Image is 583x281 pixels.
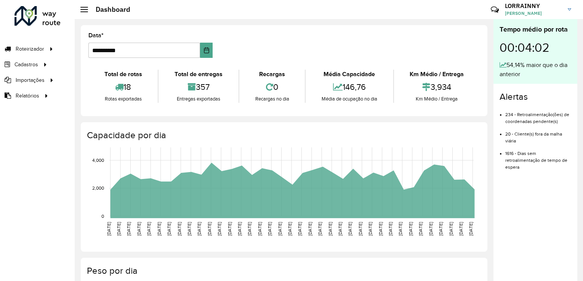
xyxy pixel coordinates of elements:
[157,222,162,236] text: [DATE]
[227,222,232,236] text: [DATE]
[237,222,242,236] text: [DATE]
[87,265,480,276] h4: Peso por dia
[16,45,44,53] span: Roteirizador
[396,70,478,79] div: Km Médio / Entrega
[505,10,562,17] span: [PERSON_NAME]
[396,79,478,95] div: 3,934
[505,2,562,10] h3: LORRAINNY
[500,24,571,35] div: Tempo médio por rota
[505,144,571,171] li: 1616 - Dias sem retroalimentação de tempo de espera
[88,31,104,40] label: Data
[468,222,473,236] text: [DATE]
[160,95,236,103] div: Entregas exportadas
[247,222,252,236] text: [DATE]
[101,214,104,219] text: 0
[177,222,182,236] text: [DATE]
[160,70,236,79] div: Total de entregas
[287,222,292,236] text: [DATE]
[317,222,322,236] text: [DATE]
[200,43,213,58] button: Choose Date
[500,35,571,61] div: 00:04:02
[308,222,312,236] text: [DATE]
[348,222,352,236] text: [DATE]
[217,222,222,236] text: [DATE]
[505,105,571,125] li: 234 - Retroalimentação(ões) de coordenadas pendente(s)
[160,79,236,95] div: 357
[487,2,503,18] a: Contato Rápido
[241,70,303,79] div: Recargas
[136,222,141,236] text: [DATE]
[241,95,303,103] div: Recargas no dia
[398,222,403,236] text: [DATE]
[308,70,391,79] div: Média Capacidade
[267,222,272,236] text: [DATE]
[88,5,130,14] h2: Dashboard
[428,222,433,236] text: [DATE]
[241,79,303,95] div: 0
[126,222,131,236] text: [DATE]
[16,92,39,100] span: Relatórios
[378,222,383,236] text: [DATE]
[116,222,121,236] text: [DATE]
[338,222,343,236] text: [DATE]
[418,222,423,236] text: [DATE]
[90,70,156,79] div: Total de rotas
[277,222,282,236] text: [DATE]
[14,61,38,69] span: Cadastros
[505,125,571,144] li: 20 - Cliente(s) fora da malha viária
[90,95,156,103] div: Rotas exportadas
[368,222,373,236] text: [DATE]
[328,222,333,236] text: [DATE]
[167,222,171,236] text: [DATE]
[106,222,111,236] text: [DATE]
[257,222,262,236] text: [DATE]
[500,61,571,79] div: 54,14% maior que o dia anterior
[388,222,393,236] text: [DATE]
[187,222,192,236] text: [DATE]
[408,222,413,236] text: [DATE]
[358,222,363,236] text: [DATE]
[308,79,391,95] div: 146,76
[197,222,202,236] text: [DATE]
[448,222,453,236] text: [DATE]
[146,222,151,236] text: [DATE]
[16,76,45,84] span: Importações
[438,222,443,236] text: [DATE]
[90,79,156,95] div: 18
[87,130,480,141] h4: Capacidade por dia
[297,222,302,236] text: [DATE]
[500,91,571,102] h4: Alertas
[92,158,104,163] text: 4,000
[458,222,463,236] text: [DATE]
[396,95,478,103] div: Km Médio / Entrega
[207,222,212,236] text: [DATE]
[92,186,104,191] text: 2,000
[308,95,391,103] div: Média de ocupação no dia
